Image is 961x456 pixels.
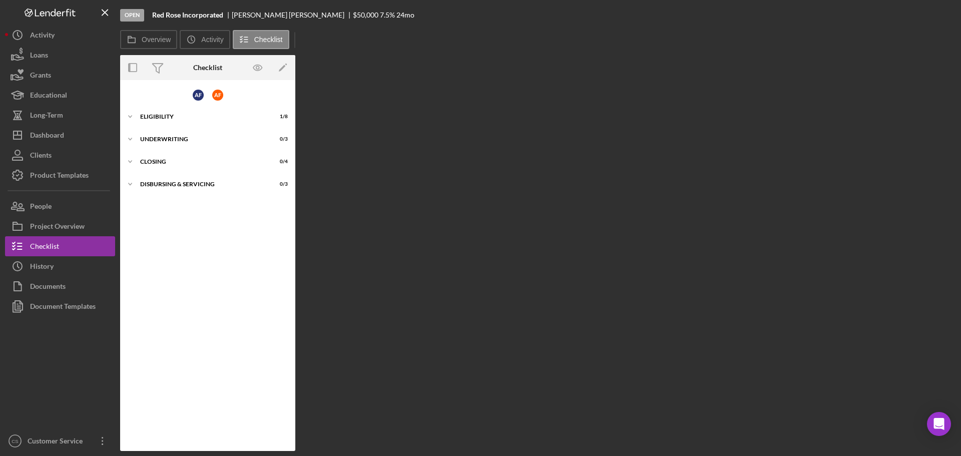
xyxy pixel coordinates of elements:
[232,11,353,19] div: [PERSON_NAME] [PERSON_NAME]
[30,145,52,168] div: Clients
[30,256,54,279] div: History
[5,276,115,296] button: Documents
[5,85,115,105] button: Educational
[270,136,288,142] div: 0 / 3
[5,125,115,145] button: Dashboard
[5,145,115,165] button: Clients
[5,25,115,45] button: Activity
[270,181,288,187] div: 0 / 3
[140,136,263,142] div: Underwriting
[254,36,283,44] label: Checklist
[927,412,951,436] div: Open Intercom Messenger
[120,9,144,22] div: Open
[5,256,115,276] button: History
[180,30,230,49] button: Activity
[5,45,115,65] button: Loans
[5,216,115,236] button: Project Overview
[30,105,63,128] div: Long-Term
[25,431,90,453] div: Customer Service
[5,196,115,216] button: People
[142,36,171,44] label: Overview
[30,276,66,299] div: Documents
[30,196,52,219] div: People
[233,30,289,49] button: Checklist
[30,45,48,68] div: Loans
[270,114,288,120] div: 1 / 8
[140,159,263,165] div: Closing
[212,90,223,101] div: A F
[30,85,67,108] div: Educational
[12,438,18,444] text: CS
[5,236,115,256] button: Checklist
[5,296,115,316] button: Document Templates
[201,36,223,44] label: Activity
[30,65,51,88] div: Grants
[30,236,59,259] div: Checklist
[5,165,115,185] button: Product Templates
[30,125,64,148] div: Dashboard
[30,165,89,188] div: Product Templates
[140,114,263,120] div: Eligibility
[5,65,115,85] button: Grants
[30,25,55,48] div: Activity
[152,11,223,19] b: Red Rose Incorporated
[120,30,177,49] button: Overview
[5,105,115,125] button: Long-Term
[30,296,96,319] div: Document Templates
[5,431,115,451] button: CSCustomer Service
[353,11,378,19] span: $50,000
[30,216,85,239] div: Project Overview
[380,11,395,19] div: 7.5 %
[193,90,204,101] div: A F
[270,159,288,165] div: 0 / 4
[396,11,414,19] div: 24 mo
[193,64,222,72] div: Checklist
[140,181,263,187] div: Disbursing & Servicing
